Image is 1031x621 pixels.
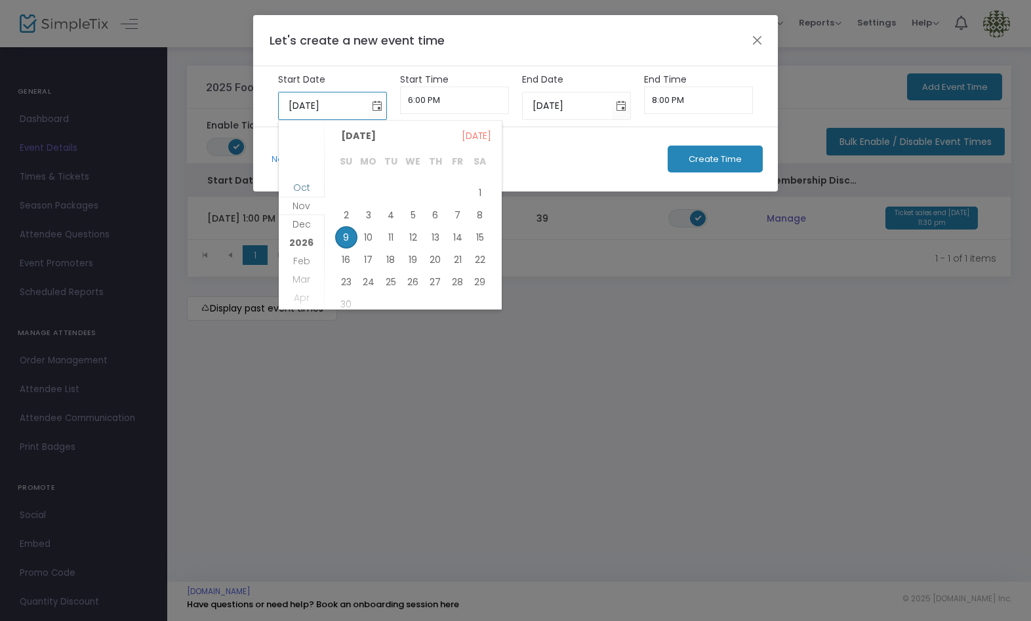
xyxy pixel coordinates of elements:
[469,182,491,204] td: Saturday, November 1, 2025
[424,271,447,293] td: Thursday, November 27, 2025
[335,271,357,293] td: Sunday, November 23, 2025
[293,273,310,286] span: Mar
[402,226,424,249] span: 12
[447,204,469,226] td: Friday, November 7, 2025
[368,92,386,119] button: Toggle calendar
[335,204,357,226] td: Sunday, November 2, 2025
[469,271,491,293] span: 29
[462,127,491,145] span: [DATE]
[335,126,382,146] span: [DATE]
[644,73,754,87] label: End Time
[380,271,402,293] td: Tuesday, November 25, 2025
[402,249,424,271] span: 19
[293,218,311,231] span: Dec
[402,271,424,293] span: 26
[469,249,491,271] td: Saturday, November 22, 2025
[424,226,447,249] span: 13
[424,226,447,249] td: Thursday, November 13, 2025
[424,271,447,293] span: 27
[447,249,469,271] td: Friday, November 21, 2025
[335,249,357,271] span: 16
[402,271,424,293] td: Wednesday, November 26, 2025
[357,249,380,271] span: 17
[469,182,491,204] span: 1
[402,204,424,226] td: Wednesday, November 5, 2025
[400,73,510,87] label: Start Time
[335,204,357,226] span: 2
[424,249,447,271] td: Thursday, November 20, 2025
[357,271,380,293] td: Monday, November 24, 2025
[469,204,491,226] td: Saturday, November 8, 2025
[668,146,763,172] button: Create Time
[447,271,469,293] span: 28
[402,226,424,249] td: Wednesday, November 12, 2025
[644,87,754,114] input: Select Time
[357,204,380,226] span: 3
[357,271,380,293] span: 24
[293,199,310,212] span: Nov
[335,151,491,182] th: [DATE]
[272,153,401,165] a: Need to add recurring dates?
[279,92,369,119] input: Select date
[380,204,402,226] td: Tuesday, November 4, 2025
[424,249,447,271] span: 20
[380,249,402,271] td: Tuesday, November 18, 2025
[402,204,424,226] span: 5
[270,32,445,49] span: Let's create a new event time
[335,226,357,249] td: Sunday, November 9, 2025
[357,249,380,271] td: Monday, November 17, 2025
[447,226,469,249] td: Friday, November 14, 2025
[293,181,310,194] span: Oct
[689,154,742,165] span: Create Time
[380,226,402,249] td: Tuesday, November 11, 2025
[424,204,447,226] td: Thursday, November 6, 2025
[289,236,313,249] span: 2026
[447,271,469,293] td: Friday, November 28, 2025
[400,87,510,114] input: Select Time
[447,204,469,226] span: 7
[335,271,357,293] span: 23
[335,293,357,315] span: 30
[380,249,402,271] span: 18
[294,291,310,304] span: Apr
[469,204,491,226] span: 8
[612,92,630,119] button: Toggle calendar
[380,204,402,226] span: 4
[335,249,357,271] td: Sunday, November 16, 2025
[522,73,632,87] label: End Date
[357,204,380,226] td: Monday, November 3, 2025
[447,249,469,271] span: 21
[357,226,380,249] td: Monday, November 10, 2025
[357,226,380,249] span: 10
[749,31,766,49] button: Close
[447,226,469,249] span: 14
[293,254,310,268] span: Feb
[402,249,424,271] td: Wednesday, November 19, 2025
[278,73,388,87] label: Start Date
[469,271,491,293] td: Saturday, November 29, 2025
[335,293,357,315] td: Sunday, November 30, 2025
[469,249,491,271] span: 22
[380,226,402,249] span: 11
[424,204,447,226] span: 6
[380,271,402,293] span: 25
[469,226,491,249] td: Saturday, November 15, 2025
[523,92,613,119] input: Select date
[469,226,491,249] span: 15
[335,226,357,249] span: 9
